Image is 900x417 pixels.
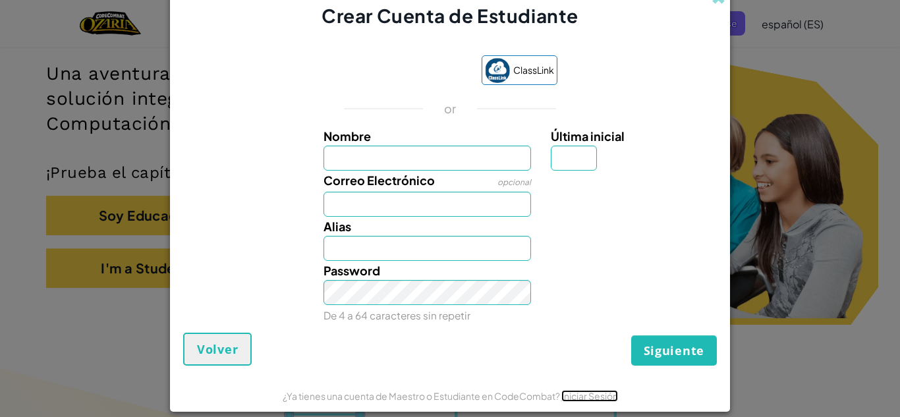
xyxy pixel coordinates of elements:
[183,333,252,366] button: Volver
[337,57,475,86] iframe: Botón de Acceder con Google
[283,390,561,402] span: ¿Ya tienes una cuenta de Maestro o Estudiante en CodeCombat?
[197,341,238,357] span: Volver
[644,343,704,358] span: Siguiente
[323,263,380,278] span: Password
[323,173,435,188] span: Correo Electrónico
[631,335,717,366] button: Siguiente
[497,177,531,187] span: opcional
[485,58,510,83] img: classlink-logo-small.png
[323,309,470,321] small: De 4 a 64 caracteres sin repetir
[513,61,554,80] span: ClassLink
[551,128,625,144] span: Última inicial
[444,101,457,117] p: or
[561,390,618,402] a: Iniciar Sesión
[323,219,351,234] span: Alias
[322,4,578,27] span: Crear Cuenta de Estudiante
[323,128,371,144] span: Nombre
